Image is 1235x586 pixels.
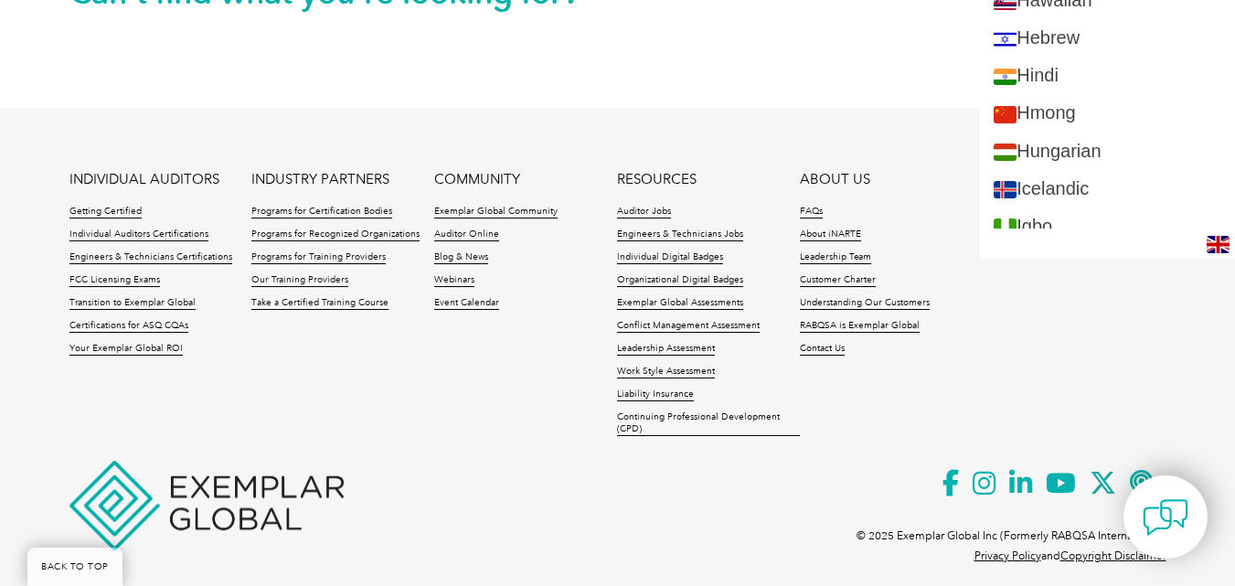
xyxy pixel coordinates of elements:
a: Take a Certified Training Course [251,297,389,310]
a: Programs for Certification Bodies [251,206,392,218]
img: contact-chat.png [1143,495,1188,540]
a: Webinars [434,274,474,287]
img: hu [994,144,1017,161]
img: Exemplar Global [69,461,344,550]
a: Event Calendar [434,297,499,310]
a: Leadership Assessment [617,343,715,356]
a: Auditor Online [434,229,499,241]
img: iw [994,31,1017,48]
a: Copyright Disclaimer [1060,549,1166,562]
p: and [974,546,1166,566]
img: is [994,181,1017,198]
a: Individual Auditors Certifications [69,229,208,241]
a: Individual Digital Badges [617,251,723,264]
a: Work Style Assessment [617,366,715,378]
a: Liability Insurance [617,389,694,401]
a: Getting Certified [69,206,142,218]
a: Leadership Team [800,251,871,264]
a: Customer Charter [800,274,876,287]
a: Your Exemplar Global ROI [69,343,183,356]
a: INDIVIDUAL AUDITORS [69,172,219,187]
a: Contact Us [800,343,845,356]
a: Certifications for ASQ CQAs [69,320,188,333]
a: Understanding Our Customers [800,297,930,310]
a: Programs for Recognized Organizations [251,229,420,241]
a: INDUSTRY PARTNERS [251,172,389,187]
img: hi [994,69,1017,86]
a: ABOUT US [800,172,870,187]
a: Icelandic [980,170,1235,208]
a: Exemplar Global Community [434,206,558,218]
a: Privacy Policy [974,549,1041,562]
a: BACK TO TOP [27,548,122,586]
a: Organizational Digital Badges [617,274,743,287]
a: Hindi [980,57,1235,94]
a: Our Training Providers [251,274,348,287]
img: ig [994,218,1017,236]
a: Igbo [980,208,1235,245]
a: Engineers & Technicians Certifications [69,251,232,264]
a: Conflict Management Assessment [617,320,760,333]
a: FAQs [800,206,823,218]
img: hmn [994,106,1017,123]
a: Hungarian [980,133,1235,170]
a: Blog & News [434,251,488,264]
a: FCC Licensing Exams [69,274,160,287]
a: Programs for Training Providers [251,251,386,264]
a: About iNARTE [800,229,861,241]
a: Continuing Professional Development (CPD) [617,411,800,436]
a: COMMUNITY [434,172,520,187]
a: Auditor Jobs [617,206,671,218]
a: RABQSA is Exemplar Global [800,320,920,333]
img: en [1207,236,1230,253]
a: Exemplar Global Assessments [617,297,743,310]
a: Engineers & Technicians Jobs [617,229,743,241]
a: Hebrew [980,19,1235,57]
a: RESOURCES [617,172,697,187]
a: Hmong [980,94,1235,132]
a: Transition to Exemplar Global [69,297,196,310]
p: © 2025 Exemplar Global Inc (Formerly RABQSA International). [857,526,1166,546]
